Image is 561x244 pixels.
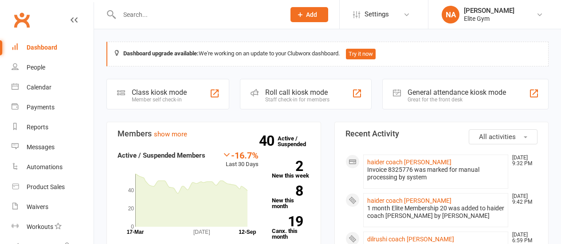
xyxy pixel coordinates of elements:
[259,134,278,147] strong: 40
[290,7,328,22] button: Add
[365,4,389,24] span: Settings
[118,129,310,138] h3: Members
[272,184,303,198] strong: 8
[346,49,376,59] button: Try it now
[408,97,506,103] div: Great for the front desk
[27,44,57,51] div: Dashboard
[27,84,51,91] div: Calendar
[265,97,330,103] div: Staff check-in for members
[469,129,537,144] button: All activities
[12,77,94,97] a: Calendar
[106,42,549,66] div: We're working on an update to your Clubworx dashboard.
[118,151,205,159] strong: Active / Suspended Members
[464,15,514,23] div: Elite Gym
[278,129,317,154] a: 40Active / Suspended
[367,205,505,220] div: 1 month Elite Membership 20 was added to haider coach [PERSON_NAME] by [PERSON_NAME]
[12,177,94,197] a: Product Sales
[27,124,48,131] div: Reports
[27,104,55,111] div: Payments
[222,150,259,169] div: Last 30 Days
[12,137,94,157] a: Messages
[265,88,330,97] div: Roll call kiosk mode
[272,159,303,173] strong: 2
[367,236,454,243] a: dilrushi coach [PERSON_NAME]
[222,150,259,160] div: -16.7%
[12,117,94,137] a: Reports
[272,186,310,209] a: 8New this month
[367,197,451,204] a: haider coach [PERSON_NAME]
[27,203,48,210] div: Waivers
[12,217,94,237] a: Workouts
[132,88,187,97] div: Class kiosk mode
[11,9,33,31] a: Clubworx
[12,197,94,217] a: Waivers
[272,215,303,228] strong: 19
[12,38,94,58] a: Dashboard
[12,97,94,117] a: Payments
[408,88,506,97] div: General attendance kiosk mode
[27,223,53,230] div: Workouts
[12,157,94,177] a: Automations
[27,143,55,151] div: Messages
[306,11,317,18] span: Add
[12,58,94,77] a: People
[508,232,537,244] time: [DATE] 6:59 PM
[27,64,45,71] div: People
[27,163,63,170] div: Automations
[479,133,516,141] span: All activities
[508,155,537,167] time: [DATE] 9:32 PM
[508,194,537,205] time: [DATE] 9:42 PM
[132,97,187,103] div: Member self check-in
[367,166,505,181] div: Invoice 8325776 was marked for manual processing by system
[123,50,199,57] strong: Dashboard upgrade available:
[345,129,538,138] h3: Recent Activity
[27,183,65,190] div: Product Sales
[464,7,514,15] div: [PERSON_NAME]
[272,161,310,178] a: 2New this week
[367,159,451,166] a: haider coach [PERSON_NAME]
[154,130,187,138] a: show more
[117,8,279,21] input: Search...
[442,6,459,23] div: NA
[272,216,310,240] a: 19Canx. this month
